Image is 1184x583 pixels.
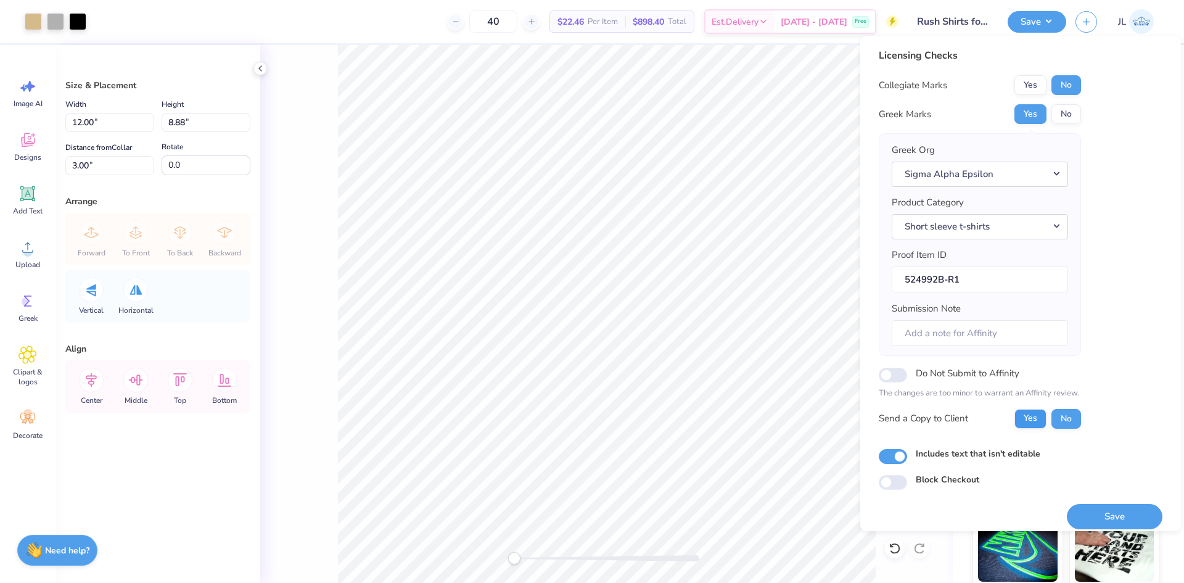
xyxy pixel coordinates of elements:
[879,48,1081,63] div: Licensing Checks
[65,195,250,208] div: Arrange
[892,196,964,210] label: Product Category
[712,15,758,28] span: Est. Delivery
[879,78,947,93] div: Collegiate Marks
[508,552,520,564] div: Accessibility label
[892,248,947,262] label: Proof Item ID
[162,139,183,154] label: Rotate
[916,365,1019,381] label: Do Not Submit to Affinity
[65,97,86,112] label: Width
[892,302,961,316] label: Submission Note
[633,15,664,28] span: $898.40
[125,395,147,405] span: Middle
[1118,15,1126,29] span: JL
[1075,520,1154,582] img: Water based Ink
[916,473,979,486] label: Block Checkout
[65,342,250,355] div: Align
[14,152,41,162] span: Designs
[1129,9,1154,34] img: Jairo Laqui
[79,305,104,315] span: Vertical
[118,305,154,315] span: Horizontal
[469,10,517,33] input: – –
[14,99,43,109] span: Image AI
[1014,104,1046,124] button: Yes
[588,15,618,28] span: Per Item
[7,367,48,387] span: Clipart & logos
[13,431,43,440] span: Decorate
[892,320,1068,347] input: Add a note for Affinity
[13,206,43,216] span: Add Text
[557,15,584,28] span: $22.46
[879,387,1081,400] p: The changes are too minor to warrant an Affinity review.
[1051,75,1081,95] button: No
[1008,11,1066,33] button: Save
[65,79,250,92] div: Size & Placement
[892,143,935,157] label: Greek Org
[15,260,40,270] span: Upload
[18,313,38,323] span: Greek
[978,520,1058,582] img: Glow in the Dark Ink
[1014,409,1046,429] button: Yes
[1051,104,1081,124] button: No
[1051,409,1081,429] button: No
[1014,75,1046,95] button: Yes
[1067,504,1162,529] button: Save
[81,395,102,405] span: Center
[212,395,237,405] span: Bottom
[174,395,186,405] span: Top
[1112,9,1159,34] a: JL
[879,411,968,426] div: Send a Copy to Client
[892,214,1068,239] button: Short sleeve t-shirts
[892,162,1068,187] button: Sigma Alpha Epsilon
[162,97,184,112] label: Height
[879,107,931,122] div: Greek Marks
[668,15,686,28] span: Total
[855,17,866,26] span: Free
[45,545,89,556] strong: Need help?
[916,447,1040,460] label: Includes text that isn't editable
[781,15,847,28] span: [DATE] - [DATE]
[908,9,998,34] input: Untitled Design
[65,140,132,155] label: Distance from Collar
